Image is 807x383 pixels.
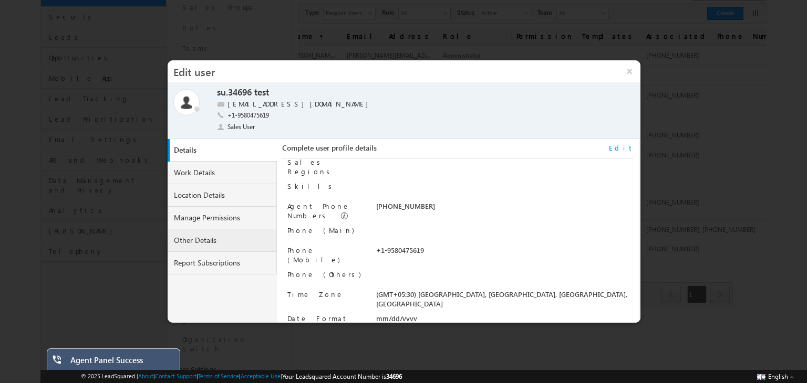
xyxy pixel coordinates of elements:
a: Terms of Service [198,373,239,379]
label: test [254,87,269,99]
span: English [768,373,788,380]
a: Work Details [168,162,277,184]
label: Date Format [287,314,348,323]
label: Phone (Mobile) [287,246,340,264]
span: +1-9580475619 [227,111,269,121]
div: +1-9580475619 [376,246,634,260]
a: Manage Permissions [168,207,277,229]
a: Report Subscriptions [168,252,277,274]
a: Details [170,139,279,162]
div: Agent Panel Success [70,355,172,370]
div: Complete user profile details [282,143,634,158]
a: Location Details [168,184,277,207]
span: 34696 [386,373,402,380]
a: Other Details [168,229,277,252]
button: English [754,370,796,382]
span: © 2025 LeadSquared | | | | | [81,371,402,381]
a: Contact Support [155,373,196,379]
label: Agent Phone Numbers [287,201,350,220]
button: × [618,60,640,82]
h3: Edit user [168,60,618,82]
label: Phone (Others) [287,270,361,279]
a: About [138,373,153,379]
div: mm/dd/yyyy [376,314,634,328]
label: su.34696 [217,87,252,99]
div: (GMT+05:30) [GEOGRAPHIC_DATA], [GEOGRAPHIC_DATA], [GEOGRAPHIC_DATA], [GEOGRAPHIC_DATA] [376,290,634,308]
label: Time Zone [287,290,344,299]
label: Phone (Main) [287,226,354,235]
a: Edit [609,143,634,153]
label: [EMAIL_ADDRESS][DOMAIN_NAME] [227,99,374,109]
div: [PHONE_NUMBER] [376,201,634,216]
span: Sales User [227,122,256,132]
label: Sales Regions [287,157,334,176]
a: Acceptable Use [241,373,281,379]
label: Skills [287,182,336,190]
span: Your Leadsquared Account Number is [282,373,402,380]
